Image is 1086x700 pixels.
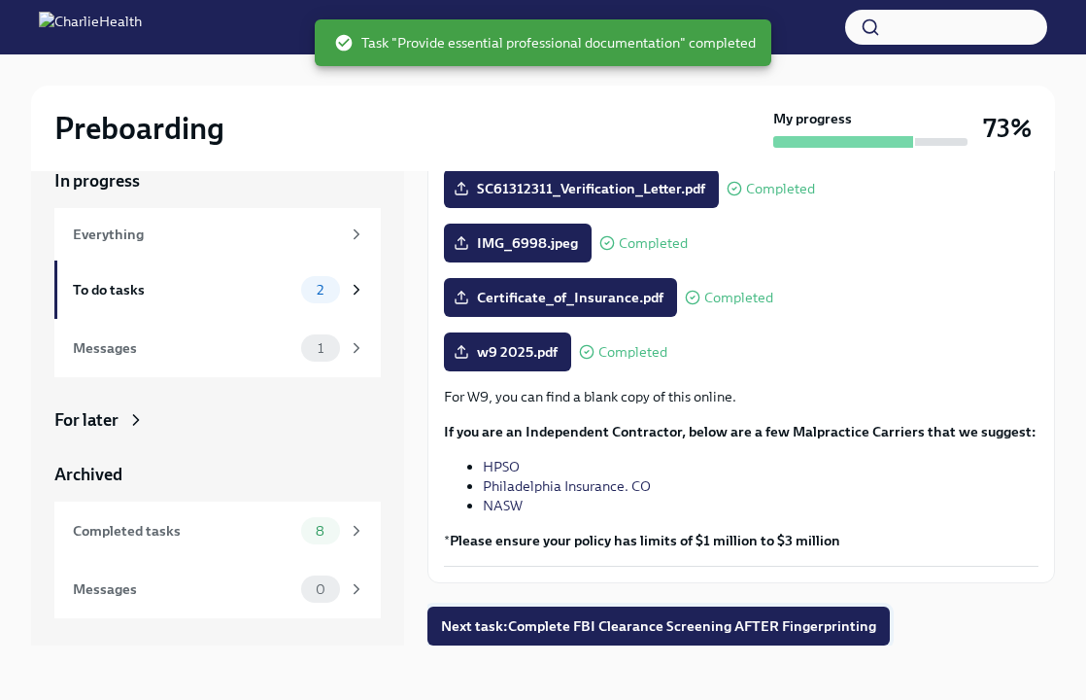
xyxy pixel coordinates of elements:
[73,578,293,600] div: Messages
[450,532,840,549] strong: Please ensure your policy has limits of $1 million to $3 million
[458,233,578,253] span: IMG_6998.jpeg
[73,224,340,245] div: Everything
[334,33,756,52] span: Task "Provide essential professional documentation" completed
[444,278,677,317] label: Certificate_of_Insurance.pdf
[73,337,293,359] div: Messages
[444,423,1036,440] strong: If you are an Independent Contractor, below are a few Malpractice Carriers that we suggest:
[54,502,381,560] a: Completed tasks8
[444,169,719,208] label: SC61312311_Verification_Letter.pdf
[73,520,293,542] div: Completed tasks
[54,261,381,319] a: To do tasks2
[427,607,890,646] button: Next task:Complete FBI Clearance Screening AFTER Fingerprinting
[444,387,1038,406] p: For W9, you can find a blank copy of this online.
[54,109,224,148] h2: Preboarding
[306,341,335,356] span: 1
[619,236,688,251] span: Completed
[441,616,876,636] span: Next task : Complete FBI Clearance Screening AFTER Fingerprinting
[54,169,381,192] a: In progress
[304,582,337,597] span: 0
[598,345,667,360] span: Completed
[458,288,663,307] span: Certificate_of_Insurance.pdf
[444,332,571,371] label: w9 2025.pdf
[39,12,142,43] img: CharlieHealth
[444,224,592,262] label: IMG_6998.jpeg
[304,524,336,539] span: 8
[483,497,523,514] a: NASW
[305,283,335,297] span: 2
[746,182,815,196] span: Completed
[483,458,520,475] a: HPSO
[54,208,381,261] a: Everything
[54,408,381,432] a: For later
[458,179,705,198] span: SC61312311_Verification_Letter.pdf
[54,560,381,618] a: Messages0
[73,279,293,300] div: To do tasks
[704,291,773,305] span: Completed
[54,463,381,486] a: Archived
[983,111,1032,146] h3: 73%
[458,342,558,362] span: w9 2025.pdf
[54,408,119,432] div: For later
[54,319,381,377] a: Messages1
[483,477,651,495] a: Philadelphia Insurance. CO
[773,109,852,128] strong: My progress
